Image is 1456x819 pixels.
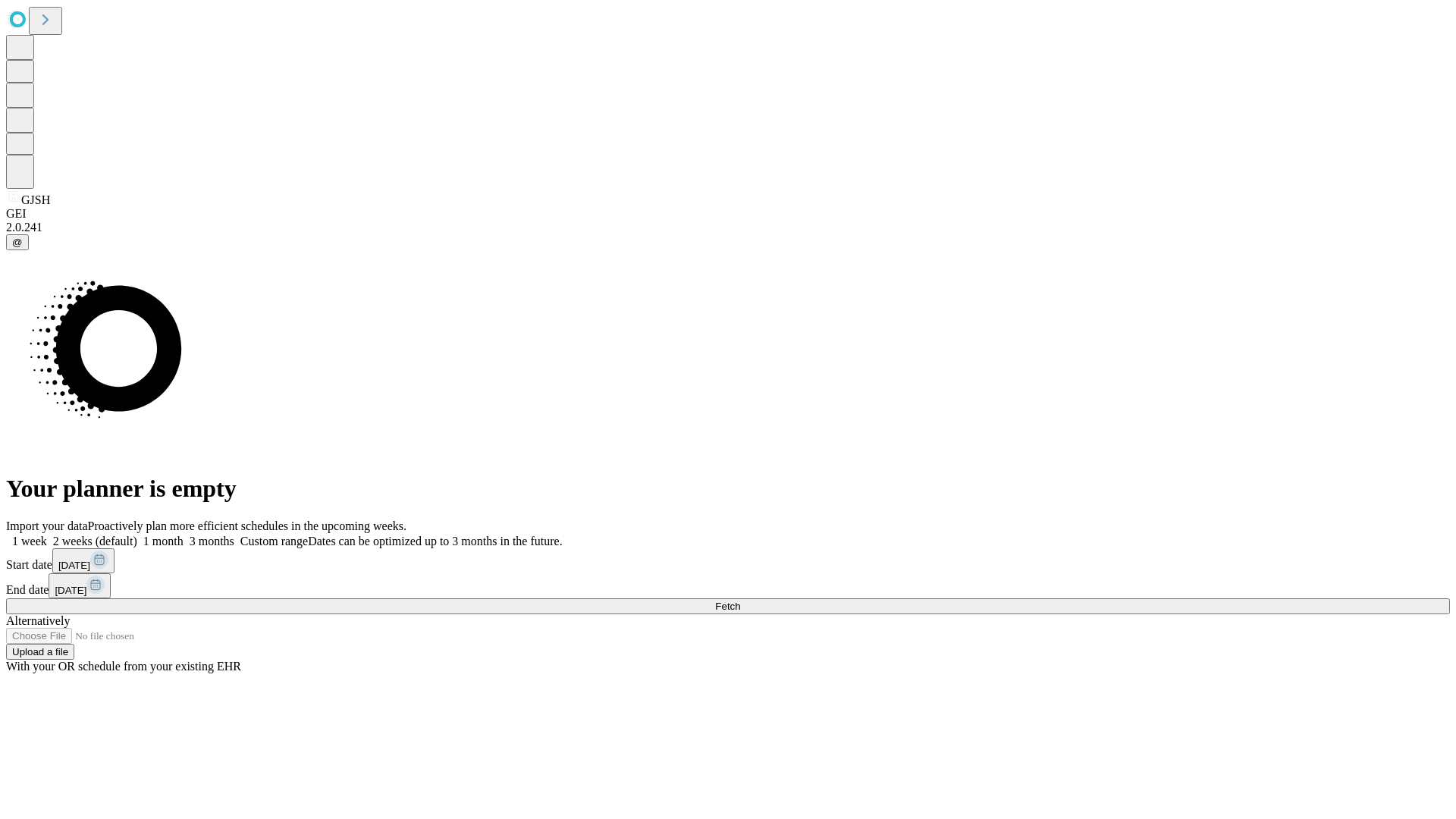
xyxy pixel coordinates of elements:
span: @ [12,237,23,248]
span: 3 months [190,535,234,548]
button: @ [6,234,29,250]
button: Fetch [6,598,1450,614]
span: With your OR schedule from your existing EHR [6,660,241,673]
span: [DATE] [58,560,90,571]
button: [DATE] [49,573,111,598]
div: End date [6,573,1450,598]
span: Dates can be optimized up to 3 months in the future. [308,535,562,548]
span: 1 month [143,535,184,548]
span: Custom range [240,535,308,548]
span: Proactively plan more efficient schedules in the upcoming weeks. [88,519,406,532]
span: 1 week [12,535,47,548]
h1: Your planner is empty [6,475,1450,503]
span: GJSH [21,193,50,206]
span: [DATE] [55,585,86,596]
span: Import your data [6,519,88,532]
div: Start date [6,548,1450,573]
span: Fetch [715,601,740,612]
div: GEI [6,207,1450,221]
div: 2.0.241 [6,221,1450,234]
span: 2 weeks (default) [53,535,137,548]
button: [DATE] [52,548,115,573]
button: Upload a file [6,644,74,660]
span: Alternatively [6,614,70,627]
